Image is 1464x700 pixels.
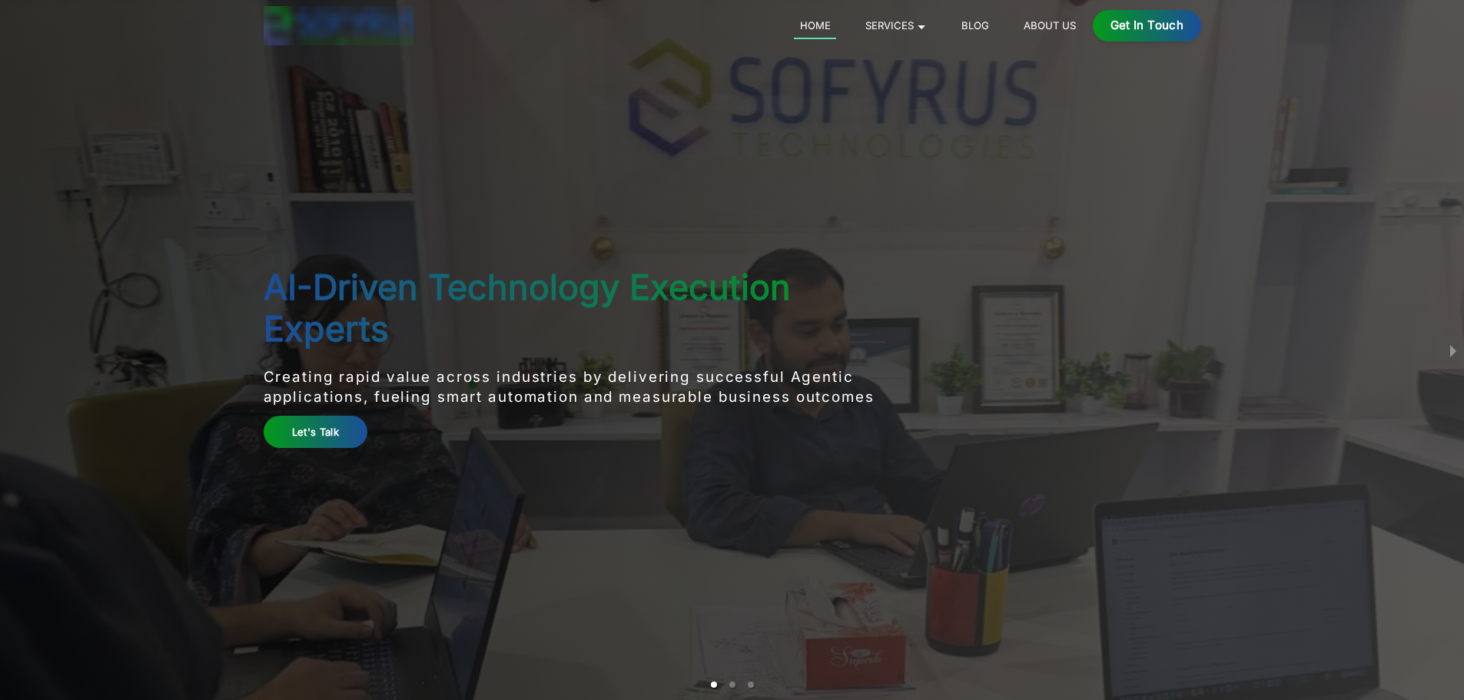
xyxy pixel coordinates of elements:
li: slide item 3 [748,682,754,688]
p: Creating rapid value across industries by delivering successful Agentic applications, fueling sma... [264,367,888,408]
a: Services 🞃 [859,16,932,35]
a: Get in Touch [1093,10,1201,41]
a: About Us [1017,16,1081,35]
a: Blog [955,16,994,35]
li: slide item 2 [729,682,735,688]
a: Let's Talk [264,416,368,447]
a: Home [794,16,836,39]
li: slide item 1 [711,682,717,688]
h1: AI-Driven Technology Execution Experts [264,267,888,350]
